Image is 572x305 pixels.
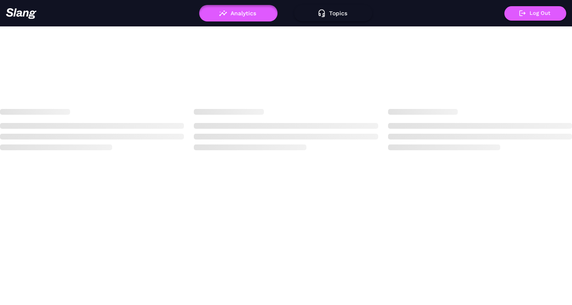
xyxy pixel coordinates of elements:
[504,6,566,21] button: Log Out
[199,10,278,16] a: Analytics
[199,5,278,21] button: Analytics
[6,8,37,19] img: 623511267c55cb56e2f2a487_logo2.png
[294,5,372,21] button: Topics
